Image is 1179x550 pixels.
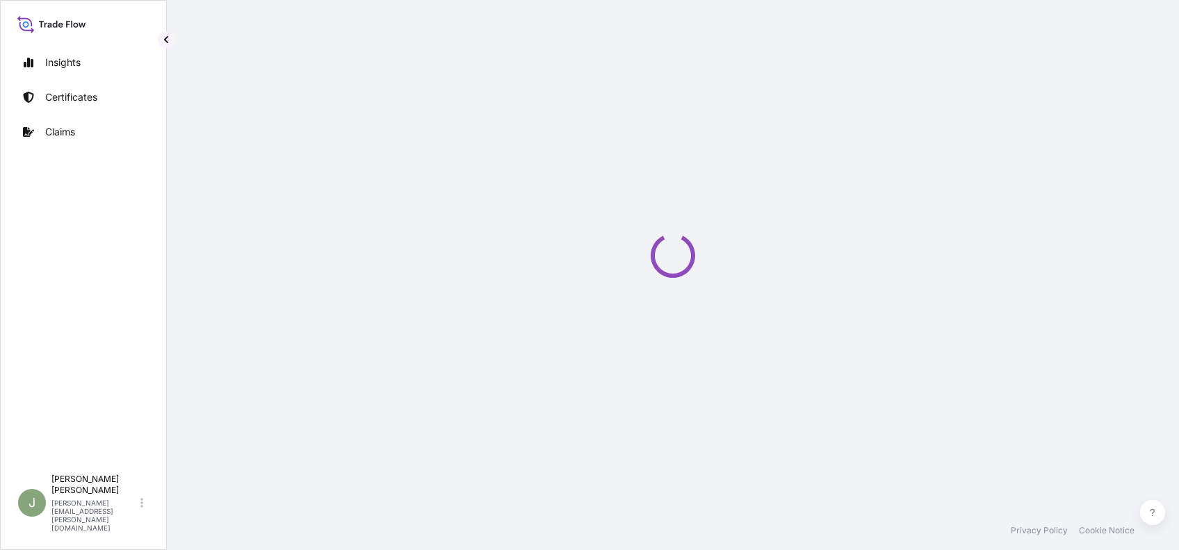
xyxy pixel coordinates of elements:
a: Certificates [12,83,155,111]
p: [PERSON_NAME][EMAIL_ADDRESS][PERSON_NAME][DOMAIN_NAME] [51,499,138,532]
a: Insights [12,49,155,76]
p: Claims [45,125,75,139]
p: [PERSON_NAME] [PERSON_NAME] [51,474,138,496]
p: Insights [45,56,81,69]
a: Claims [12,118,155,146]
span: J [29,496,35,510]
a: Cookie Notice [1079,525,1135,536]
p: Certificates [45,90,97,104]
a: Privacy Policy [1011,525,1068,536]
